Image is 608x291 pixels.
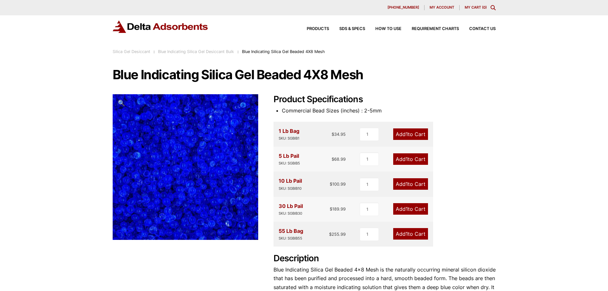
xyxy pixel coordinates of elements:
[279,227,303,241] div: 55 Lb Bag
[406,206,408,212] span: 1
[469,27,496,31] span: Contact Us
[279,152,300,166] div: 5 Lb Pail
[332,132,334,137] span: $
[465,5,487,10] a: My Cart (0)
[330,181,346,187] bdi: 100.99
[393,228,428,240] a: Add1to Cart
[424,5,460,10] a: My account
[113,20,208,33] img: Delta Adsorbents
[329,232,346,237] bdi: 255.99
[279,202,303,217] div: 30 Lb Pail
[279,235,303,241] div: SKU: SGBIB55
[242,49,325,54] span: Blue Indicating Silica Gel Beaded 4X8 Mesh
[113,68,496,81] h1: Blue Indicating Silica Gel Beaded 4X8 Mesh
[113,163,258,170] a: Blue Indicating Silica Gel Beaded 4X8 Mesh
[279,135,299,142] div: SKU: SGBIB1
[330,206,332,211] span: $
[406,181,408,187] span: 1
[296,27,329,31] a: Products
[330,181,332,187] span: $
[332,157,346,162] bdi: 68.99
[279,160,300,166] div: SKU: SGBIB5
[332,132,346,137] bdi: 34.95
[118,99,125,106] span: 🔍
[330,206,346,211] bdi: 189.99
[393,203,428,215] a: Add1to Cart
[307,27,329,31] span: Products
[274,94,496,105] h2: Product Specifications
[412,27,459,31] span: Requirement Charts
[274,253,496,264] h2: Description
[393,153,428,165] a: Add1to Cart
[113,94,258,240] img: Blue Indicating Silica Gel Beaded 4X8 Mesh
[113,94,130,112] a: View full-screen image gallery
[402,27,459,31] a: Requirement Charts
[365,27,402,31] a: How to Use
[382,5,424,10] a: [PHONE_NUMBER]
[332,157,334,162] span: $
[406,156,408,162] span: 1
[329,232,332,237] span: $
[113,49,150,54] a: Silica Gel Desiccant
[387,6,419,9] span: [PHONE_NUMBER]
[406,231,408,237] span: 1
[406,131,408,137] span: 1
[483,5,485,10] span: 0
[282,106,496,115] li: Commercial Bead Sizes (inches) : 2-5mm
[237,49,239,54] span: :
[375,27,402,31] span: How to Use
[279,186,302,192] div: SKU: SGBIB10
[279,177,302,191] div: 10 Lb Pail
[339,27,365,31] span: SDS & SPECS
[491,5,496,10] div: Toggle Modal Content
[158,49,234,54] a: Blue Indicating Silica Gel Desiccant Bulk
[279,127,299,142] div: 1 Lb Bag
[393,128,428,140] a: Add1to Cart
[430,6,454,9] span: My account
[459,27,496,31] a: Contact Us
[329,27,365,31] a: SDS & SPECS
[279,211,303,217] div: SKU: SGBIB30
[393,178,428,190] a: Add1to Cart
[154,49,155,54] span: :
